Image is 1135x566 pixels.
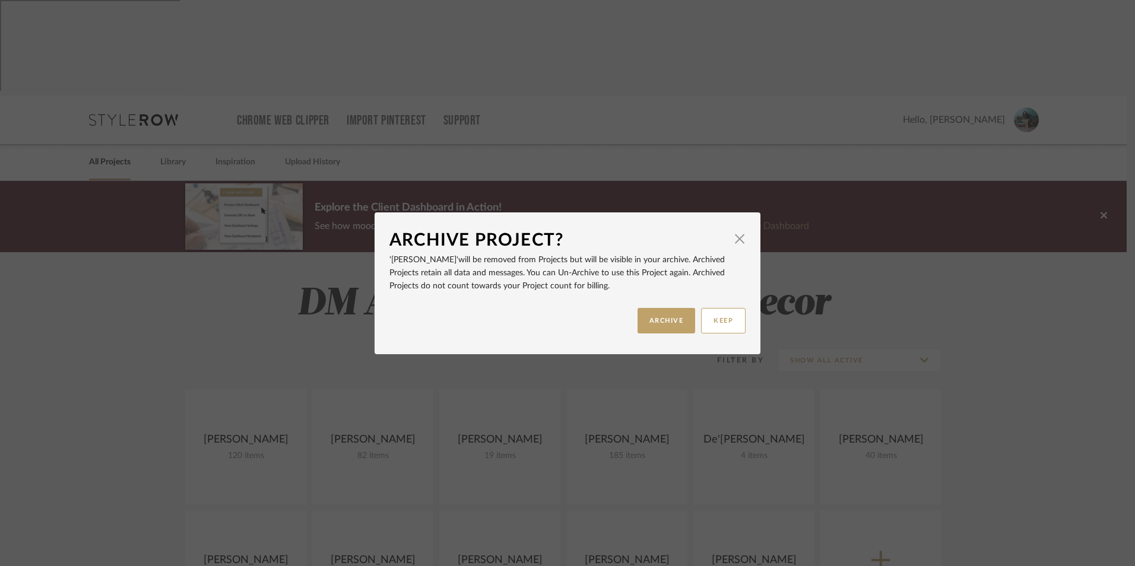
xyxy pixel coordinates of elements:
p: will be removed from Projects but will be visible in your archive. Archived Projects retain all d... [389,253,746,292]
span: '[PERSON_NAME]' [389,256,458,264]
dialog-header: Archive Project? [389,227,746,253]
button: Close [728,227,752,251]
button: KEEP [701,308,746,333]
div: Archive Project? [389,227,728,253]
button: ARCHIVE [638,308,696,333]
